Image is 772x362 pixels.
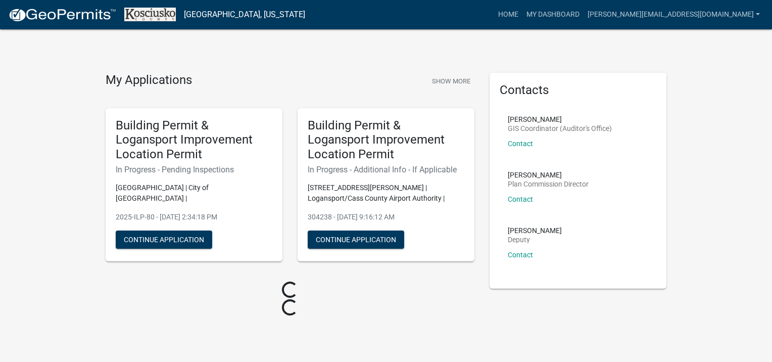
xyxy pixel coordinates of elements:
[584,5,764,24] a: [PERSON_NAME][EMAIL_ADDRESS][DOMAIN_NAME]
[508,125,612,132] p: GIS Coordinator (Auditor's Office)
[116,183,272,204] p: [GEOGRAPHIC_DATA] | City of [GEOGRAPHIC_DATA] |
[308,183,464,204] p: [STREET_ADDRESS][PERSON_NAME] | Logansport/Cass County Airport Authority |
[508,180,589,188] p: Plan Commission Director
[522,5,584,24] a: My Dashboard
[428,73,474,89] button: Show More
[116,118,272,162] h5: Building Permit & Logansport Improvement Location Permit
[508,116,612,123] p: [PERSON_NAME]
[308,231,404,249] button: Continue Application
[308,165,464,174] h6: In Progress - Additional Info - If Applicable
[494,5,522,24] a: Home
[116,165,272,174] h6: In Progress - Pending Inspections
[116,231,212,249] button: Continue Application
[508,251,533,259] a: Contact
[508,140,533,148] a: Contact
[308,118,464,162] h5: Building Permit & Logansport Improvement Location Permit
[184,6,305,23] a: [GEOGRAPHIC_DATA], [US_STATE]
[106,73,192,88] h4: My Applications
[508,227,562,234] p: [PERSON_NAME]
[308,212,464,222] p: 304238 - [DATE] 9:16:12 AM
[116,212,272,222] p: 2025-ILP-80 - [DATE] 2:34:18 PM
[508,236,562,243] p: Deputy
[124,8,176,21] img: Kosciusko County, Indiana
[508,171,589,178] p: [PERSON_NAME]
[500,83,656,98] h5: Contacts
[508,195,533,203] a: Contact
